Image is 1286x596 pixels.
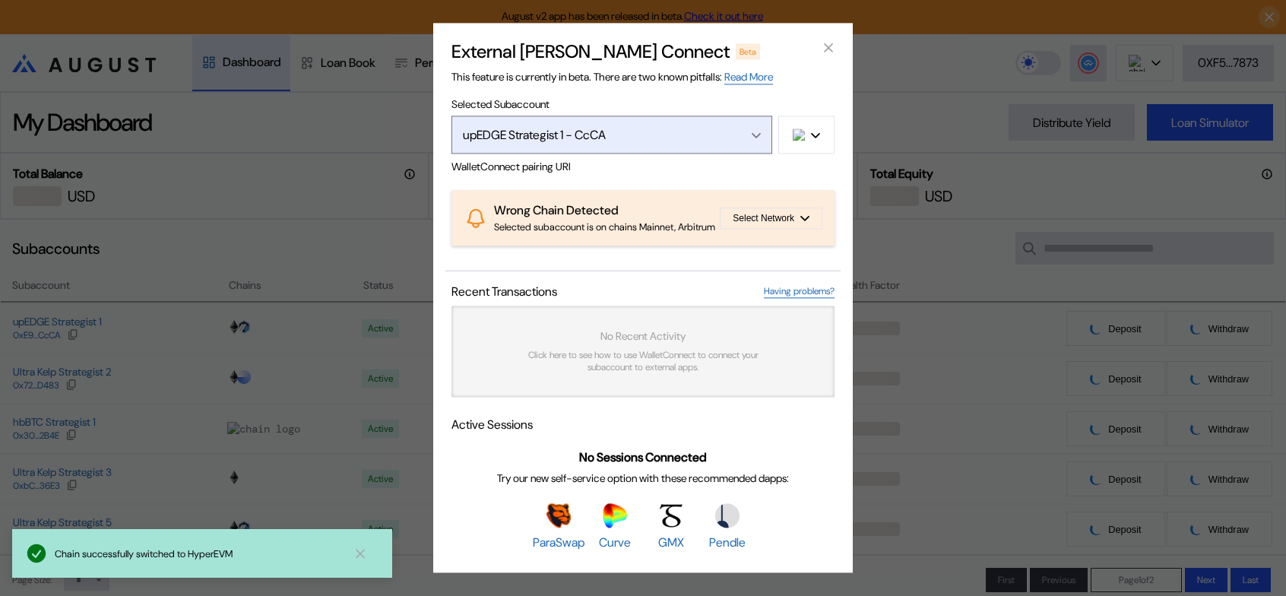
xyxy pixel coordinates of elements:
button: close modal [816,35,841,59]
div: upEDGE Strategist 1 - CcCA [463,127,728,143]
span: Recent Transactions [451,284,557,300]
img: GMX [659,503,683,528]
a: GMXGMX [645,503,697,550]
div: Selected subaccount is on chains Mainnet, Arbitrum [494,221,720,234]
div: Beta [736,44,760,59]
span: ParaSwap [533,534,584,550]
a: Having problems? [764,286,835,299]
span: Curve [599,534,631,550]
span: This feature is currently in beta. There are two known pitfalls: [451,70,773,84]
span: No Recent Activity [600,330,686,344]
img: chain logo [793,128,805,141]
button: chain logo [778,116,835,154]
button: Open menu [451,116,772,154]
span: Try our new self-service option with these recommended dapps: [497,471,789,485]
span: WalletConnect pairing URI [451,160,835,173]
a: No Recent ActivityClick here to see how to use WalletConnect to connect your subaccount to extern... [451,306,835,398]
button: Select Network [720,208,822,229]
a: ParaSwapParaSwap [533,503,584,550]
h2: External [PERSON_NAME] Connect [451,40,730,63]
img: Pendle [715,503,740,528]
img: Curve [603,503,627,528]
img: ParaSwap [546,503,571,528]
span: Pendle [709,534,746,550]
a: Read More [724,70,773,84]
span: Click here to see how to use WalletConnect to connect your subaccount to external apps. [512,350,774,374]
div: Chain successfully switched to HyperEVM [55,547,341,560]
span: Selected Subaccount [451,97,835,111]
a: CurveCurve [589,503,641,550]
span: Active Sessions [451,417,533,433]
a: PendlePendle [702,503,753,550]
span: GMX [658,534,684,550]
div: Wrong Chain Detected [494,202,720,218]
span: Select Network [733,213,794,223]
span: No Sessions Connected [579,449,707,465]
